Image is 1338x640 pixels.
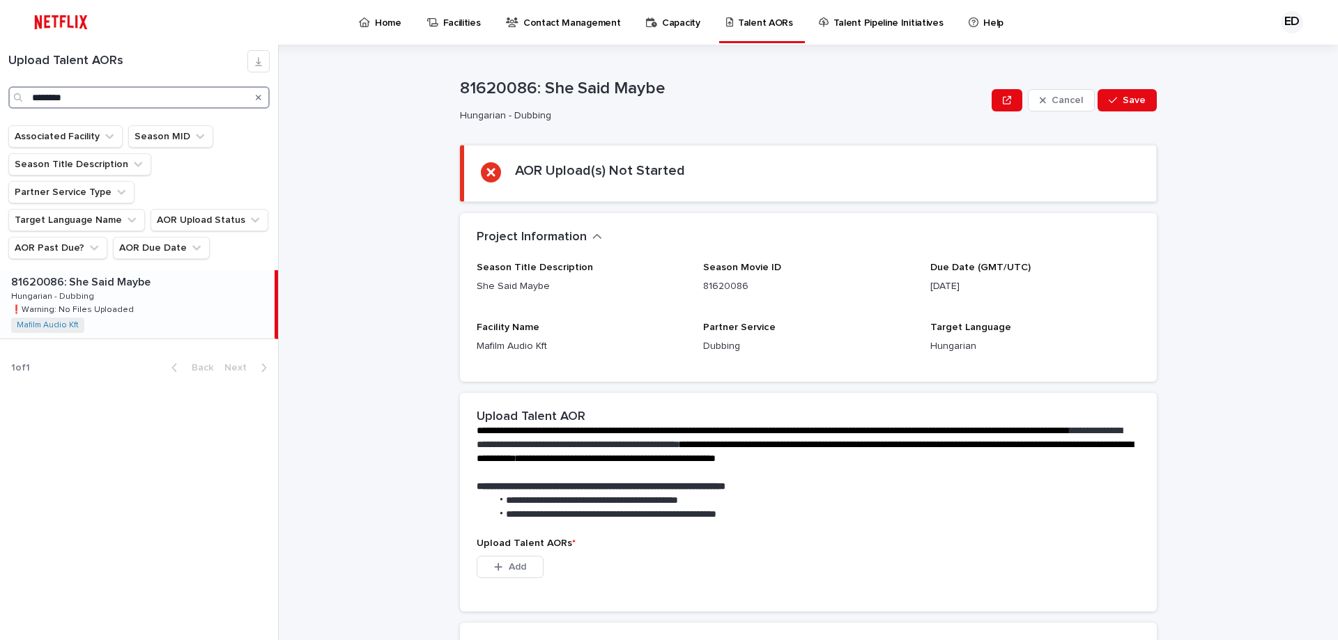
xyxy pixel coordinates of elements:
span: Season Movie ID [703,263,781,272]
button: AOR Due Date [113,237,210,259]
span: Due Date (GMT/UTC) [930,263,1031,272]
span: Next [224,363,255,373]
button: Add [477,556,544,578]
button: Associated Facility [8,125,123,148]
button: Project Information [477,230,602,245]
span: Season Title Description [477,263,593,272]
button: AOR Past Due? [8,237,107,259]
h2: Upload Talent AOR [477,409,585,425]
h2: AOR Upload(s) Not Started [515,162,685,179]
p: She Said Maybe [477,279,686,294]
button: Season Title Description [8,153,151,175]
span: Target Language [930,322,1011,332]
p: Hungarian - Dubbing [11,289,97,302]
p: 81620086 [703,279,913,294]
span: Cancel [1052,95,1083,105]
p: Hungarian [930,339,1140,354]
img: ifQbXi3ZQGMSEF7WDB7W [28,8,94,36]
p: Mafilm Audio Kft [477,339,686,354]
span: Upload Talent AORs [477,538,576,548]
button: Back [160,361,219,374]
button: AOR Upload Status [151,209,268,231]
p: Hungarian - Dubbing [460,110,981,122]
h1: Upload Talent AORs [8,54,247,69]
span: Add [509,562,526,572]
p: [DATE] [930,279,1140,294]
button: Season MID [128,125,213,148]
span: Partner Service [703,322,776,332]
button: Save [1098,89,1157,111]
button: Target Language Name [8,209,145,231]
span: Back [183,363,213,373]
a: Mafilm Audio Kft [17,320,79,330]
button: Partner Service Type [8,181,134,203]
button: Next [219,361,278,374]
p: 81620086: She Said Maybe [11,273,153,289]
span: Facility Name [477,322,539,332]
p: Dubbing [703,339,913,354]
div: ED [1281,11,1303,33]
p: ❗️Warning: No Files Uploaded [11,302,137,315]
button: Cancel [1028,89,1095,111]
p: 81620086: She Said Maybe [460,79,986,99]
span: Save [1123,95,1146,105]
h2: Project Information [477,230,587,245]
input: Search [8,86,270,109]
